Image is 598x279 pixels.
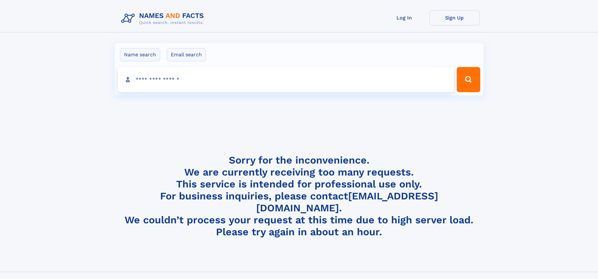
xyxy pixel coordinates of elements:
[379,10,429,25] a: Log In
[118,67,454,92] input: search input
[429,10,480,25] a: Sign Up
[119,154,480,238] h4: Sorry for the inconvenience. We are currently receiving too many requests. This service is intend...
[256,190,438,214] a: [EMAIL_ADDRESS][DOMAIN_NAME]
[167,48,206,61] label: Email search
[120,48,160,61] label: Name search
[119,10,209,27] img: Logo Names and Facts
[457,67,480,92] button: Search Button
